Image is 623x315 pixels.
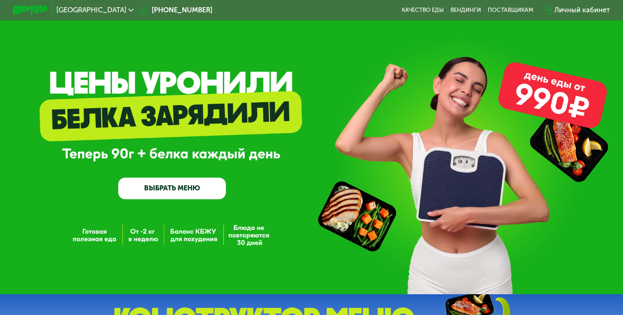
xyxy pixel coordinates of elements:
a: Качество еды [402,7,444,14]
div: поставщикам [488,7,533,14]
span: [GEOGRAPHIC_DATA] [56,7,126,14]
a: Вендинги [451,7,481,14]
a: ВЫБРАТЬ МЕНЮ [118,178,226,199]
a: [PHONE_NUMBER] [138,5,212,16]
div: Личный кабинет [554,5,610,16]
